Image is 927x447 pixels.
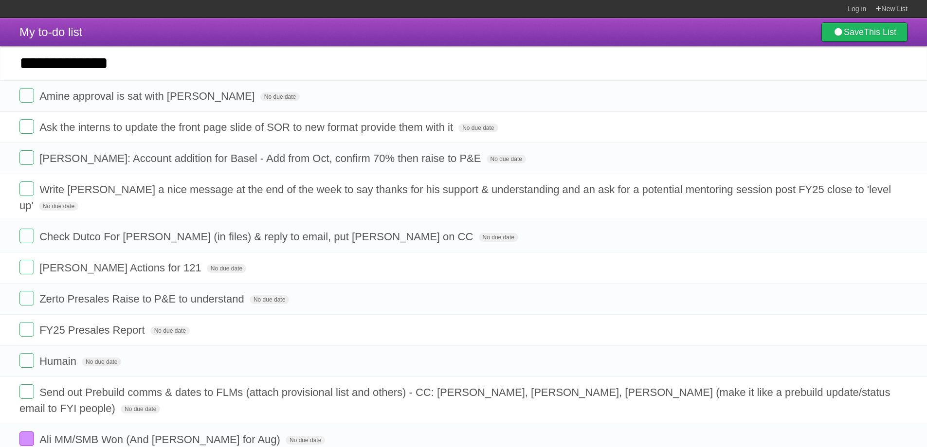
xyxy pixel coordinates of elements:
span: No due date [487,155,526,163]
span: Check Dutco For [PERSON_NAME] (in files) & reply to email, put [PERSON_NAME] on CC [39,231,475,243]
span: [PERSON_NAME] Actions for 121 [39,262,204,274]
span: No due date [82,358,121,366]
span: Amine approval is sat with [PERSON_NAME] [39,90,257,102]
span: No due date [260,92,300,101]
span: Ask the interns to update the front page slide of SOR to new format provide them with it [39,121,455,133]
span: Ali MM/SMB Won (And [PERSON_NAME] for Aug) [39,433,283,446]
span: Humain [39,355,79,367]
span: No due date [207,264,246,273]
label: Done [19,119,34,134]
span: No due date [150,326,190,335]
span: [PERSON_NAME]: Account addition for Basel - Add from Oct, confirm 70% then raise to P&E [39,152,483,164]
span: No due date [250,295,289,304]
label: Done [19,322,34,337]
label: Done [19,431,34,446]
span: Send out Prebuild comms & dates to FLMs (attach provisional list and others) - CC: [PERSON_NAME],... [19,386,891,414]
label: Done [19,384,34,399]
label: Done [19,291,34,305]
label: Done [19,88,34,103]
label: Done [19,260,34,274]
span: No due date [479,233,518,242]
span: No due date [286,436,325,445]
span: Zerto Presales Raise to P&E to understand [39,293,247,305]
label: Done [19,229,34,243]
span: FY25 Presales Report [39,324,147,336]
a: SaveThis List [821,22,908,42]
label: Done [19,181,34,196]
span: Write [PERSON_NAME] a nice message at the end of the week to say thanks for his support & underst... [19,183,891,212]
span: No due date [121,405,160,413]
span: No due date [458,124,498,132]
span: No due date [39,202,78,211]
label: Done [19,150,34,165]
b: This List [864,27,896,37]
span: My to-do list [19,25,82,38]
label: Done [19,353,34,368]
